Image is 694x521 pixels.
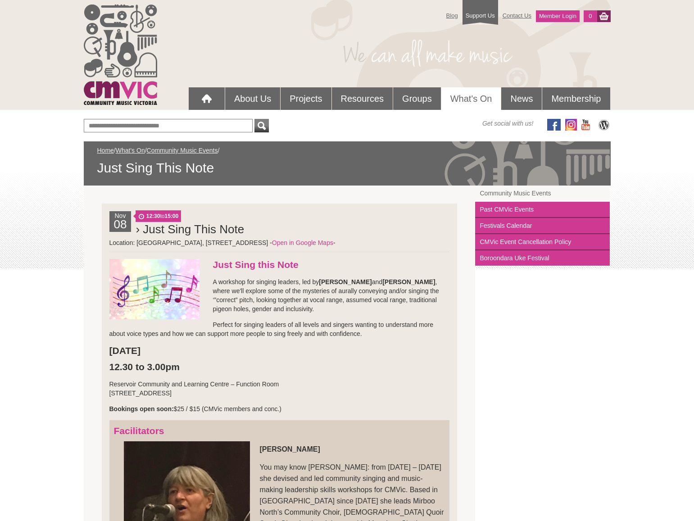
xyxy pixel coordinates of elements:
strong: Facilitators [114,426,164,436]
strong: 15:00 [164,213,178,219]
img: Rainbow-notes.jpg [109,259,200,319]
span: Just Sing This Note [97,159,597,177]
strong: Bookings open soon: [109,405,174,412]
a: Groups [393,87,441,110]
a: News [501,87,542,110]
a: Home [97,147,114,154]
a: Member Login [536,10,580,22]
a: CMVic Event Cancellation Policy [475,234,610,250]
div: Nov [109,211,132,232]
strong: [PERSON_NAME] [382,278,435,285]
span: Get social with us! [482,119,534,128]
strong: [PERSON_NAME] [260,445,320,453]
img: cmvic_logo.png [84,5,157,105]
a: Resources [332,87,393,110]
strong: 12:30 [146,213,160,219]
a: Boroondara Uke Festival [475,250,610,266]
a: Projects [281,87,331,110]
a: Festivals Calendar [475,218,610,234]
img: CMVic Blog [597,119,611,131]
a: Blog [442,8,463,23]
p: Reservoir Community and Learning Centre – Function Room [STREET_ADDRESS] [109,380,450,398]
p: Perfect for singing leaders of all levels and singers wanting to understand more about voice type... [109,320,450,338]
strong: [PERSON_NAME] [319,278,372,285]
strong: 12.30 to 3.00pm [109,362,180,372]
div: / / / [97,146,597,177]
span: to [136,210,181,222]
h2: › Just Sing This Note [136,220,449,238]
strong: Just Sing this Note [213,259,299,270]
a: Open in Google Maps [272,239,333,246]
a: About Us [225,87,280,110]
h2: 08 [112,220,129,232]
a: Community Music Events [475,186,610,202]
p: A workshop for singing leaders, led by and , where we'll explore some of the mysteries of aurally... [109,277,450,313]
p: $25 / $15 (CMVic members and conc.) [109,404,450,413]
a: Membership [542,87,610,110]
a: What's On [116,147,145,154]
strong: [DATE] [109,345,141,356]
a: 0 [584,10,597,22]
a: Past CMVic Events [475,202,610,218]
a: Contact Us [498,8,536,23]
a: What's On [441,87,501,110]
img: icon-instagram.png [565,119,577,131]
a: Community Music Events [147,147,218,154]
